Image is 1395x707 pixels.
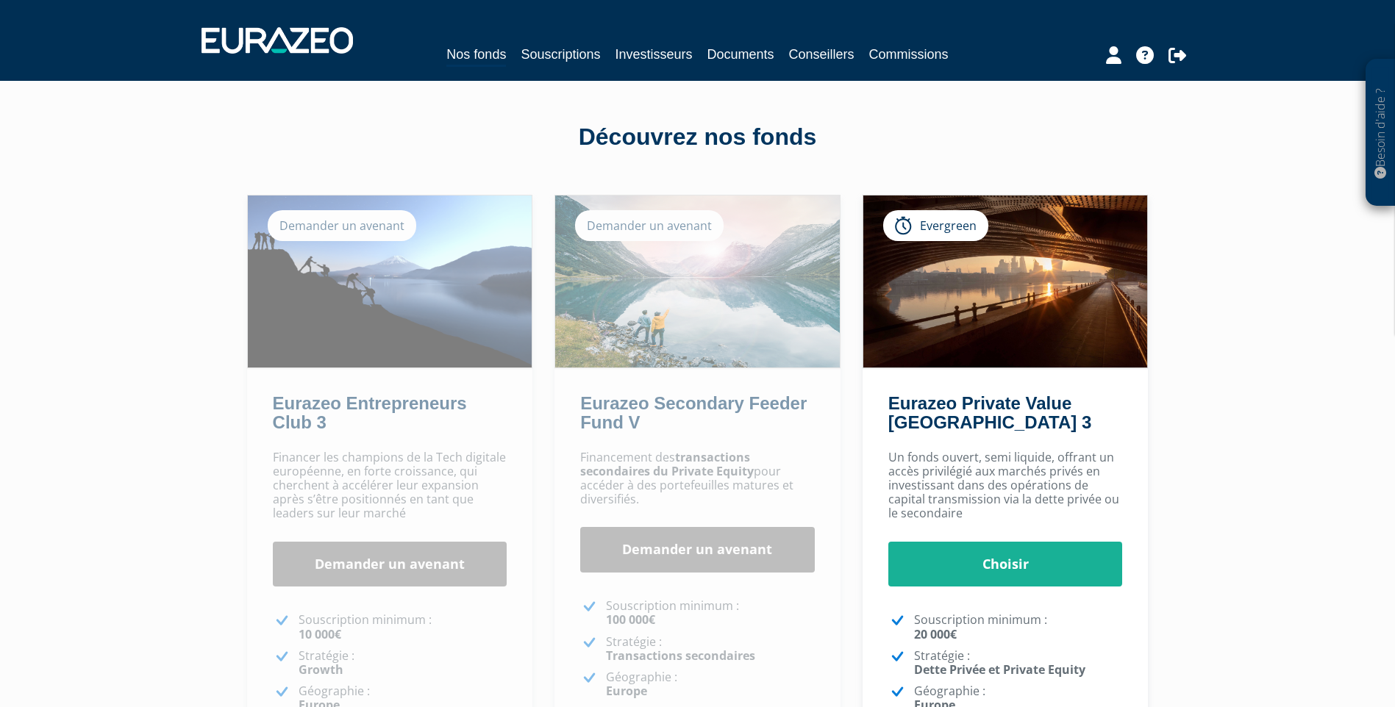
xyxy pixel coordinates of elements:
a: Souscriptions [521,44,600,65]
p: Souscription minimum : [299,613,507,641]
strong: Dette Privée et Private Equity [914,661,1085,678]
a: Demander un avenant [273,542,507,587]
p: Besoin d'aide ? [1372,67,1389,199]
strong: Europe [606,683,647,699]
p: Géographie : [606,670,815,698]
a: Eurazeo Private Value [GEOGRAPHIC_DATA] 3 [888,393,1091,432]
a: Investisseurs [615,44,692,65]
strong: Transactions secondaires [606,647,755,664]
div: Découvrez nos fonds [279,121,1117,154]
img: Eurazeo Private Value Europe 3 [863,195,1148,367]
strong: 10 000€ [299,626,341,642]
img: Eurazeo Entrepreneurs Club 3 [248,195,532,367]
strong: 100 000€ [606,611,655,628]
img: Eurazeo Secondary Feeder Fund V [555,195,840,367]
p: Financement des pour accéder à des portefeuilles matures et diversifiés. [580,451,815,507]
a: Commissions [869,44,949,65]
p: Stratégie : [299,649,507,677]
p: Stratégie : [606,635,815,663]
a: Eurazeo Secondary Feeder Fund V [580,393,807,432]
a: Documents [707,44,774,65]
p: Financer les champions de la Tech digitale européenne, en forte croissance, qui cherchent à accél... [273,451,507,521]
strong: 20 000€ [914,626,957,642]
strong: Growth [299,661,343,678]
img: 1732889491-logotype_eurazeo_blanc_rvb.png [201,27,353,54]
strong: transactions secondaires du Private Equity [580,449,754,479]
a: Demander un avenant [580,527,815,573]
p: Souscription minimum : [606,599,815,627]
a: Nos fonds [446,44,506,67]
div: Demander un avenant [268,210,416,241]
p: Souscription minimum : [914,613,1123,641]
p: Stratégie : [914,649,1123,677]
p: Un fonds ouvert, semi liquide, offrant un accès privilégié aux marchés privés en investissant dan... [888,451,1123,521]
div: Demander un avenant [575,210,724,241]
a: Choisir [888,542,1123,587]
div: Evergreen [883,210,988,241]
a: Eurazeo Entrepreneurs Club 3 [273,393,467,432]
a: Conseillers [789,44,855,65]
